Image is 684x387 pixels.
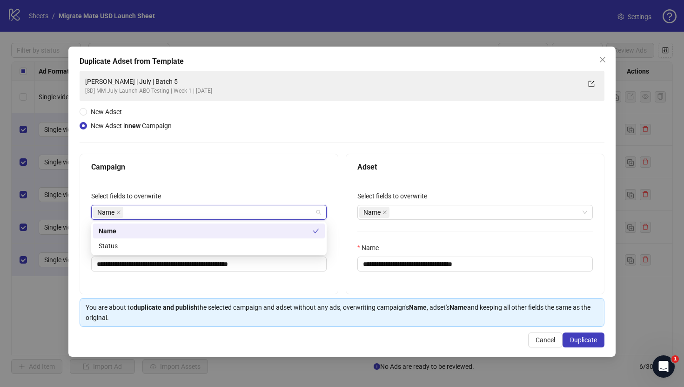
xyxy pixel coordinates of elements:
strong: duplicate and publish [134,304,197,311]
span: Name [93,207,123,218]
label: Select fields to overwrite [357,191,433,201]
label: Select fields to overwrite [91,191,167,201]
span: 1 [671,355,679,363]
div: [PERSON_NAME] | July | Batch 5 [85,76,580,87]
span: Name [363,207,381,217]
strong: Name [409,304,427,311]
div: Name [93,224,325,238]
button: Close [595,52,610,67]
span: Duplicate [570,336,597,344]
div: You are about to the selected campaign and adset without any ads, overwriting campaign's , adset'... [86,302,598,323]
strong: new [128,122,141,129]
div: Duplicate Adset from Template [80,56,604,67]
iframe: Intercom live chat [652,355,675,378]
span: close [599,56,606,63]
strong: Name [449,304,467,311]
div: Adset [357,161,593,173]
input: Name [357,257,593,272]
button: Duplicate [563,333,604,347]
span: close [382,210,387,215]
div: Campaign [91,161,327,173]
div: Status [93,238,325,253]
span: close [116,210,121,215]
button: Cancel [528,333,563,347]
label: Name [357,243,385,253]
span: New Adset in Campaign [91,122,172,129]
span: Name [97,207,114,217]
span: New Adset [91,108,122,115]
div: Status [99,241,319,251]
div: Name [99,226,313,236]
span: Cancel [536,336,555,344]
span: check [313,228,319,234]
div: [SD] MM July Launch ABO Testing | Week 1 | [DATE] [85,87,580,95]
input: Name [91,257,327,272]
span: Name [359,207,389,218]
span: export [588,81,595,87]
